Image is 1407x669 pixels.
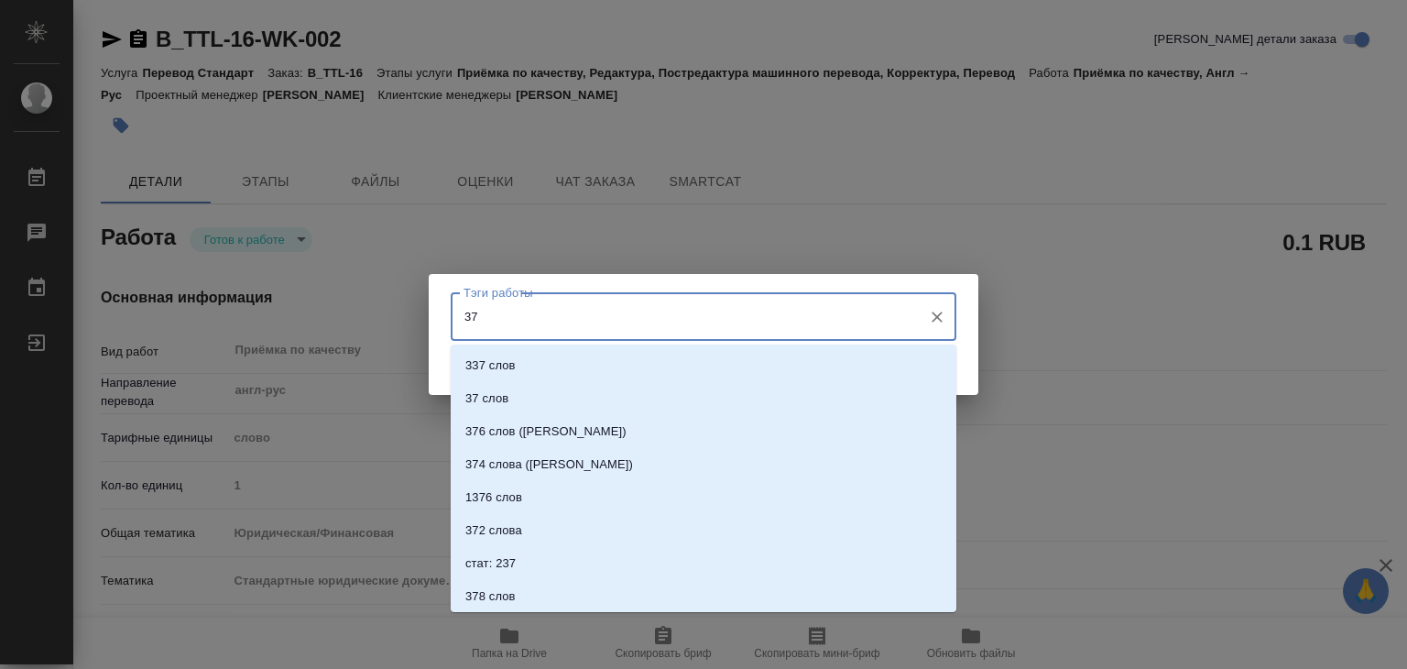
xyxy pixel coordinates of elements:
[465,422,627,441] p: 376 слов ([PERSON_NAME])
[465,389,508,408] p: 37 слов
[465,554,516,573] p: стат: 237
[465,488,522,507] p: 1376 слов
[465,521,522,540] p: 372 слова
[465,587,516,606] p: 378 слов
[465,455,633,474] p: 374 слова ([PERSON_NAME])
[465,356,516,375] p: 337 слов
[924,304,950,330] button: Очистить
